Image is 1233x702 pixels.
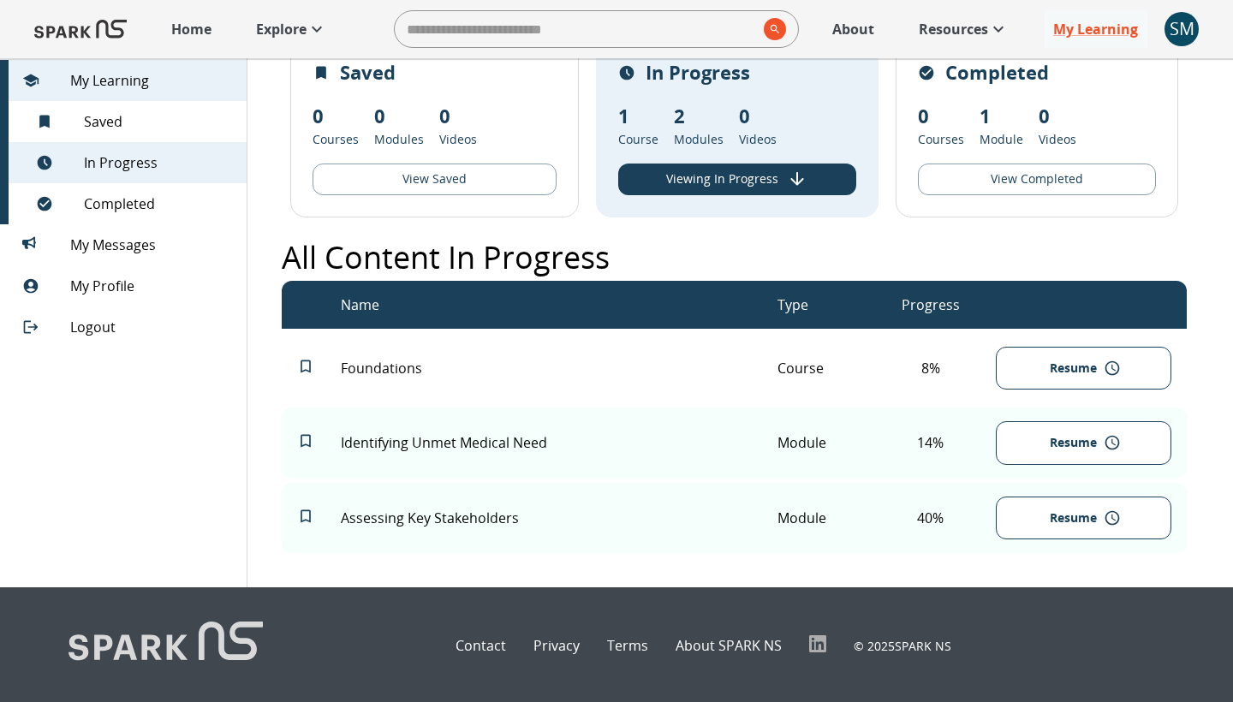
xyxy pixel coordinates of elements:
[996,421,1170,465] button: Resume
[1039,130,1076,148] p: Videos
[340,58,396,86] p: Saved
[297,508,314,525] svg: Add to My Learning
[618,164,856,195] button: View In Progress
[256,19,307,39] p: Explore
[910,10,1017,48] a: Resources
[674,130,724,148] p: Modules
[980,130,1023,148] p: Module
[439,102,477,130] p: 0
[854,637,951,655] p: © 2025 SPARK NS
[777,432,865,453] p: Module
[918,102,964,130] p: 0
[918,164,1156,195] button: View Completed
[865,358,996,378] p: 8 %
[9,224,247,265] div: My Messages
[341,508,777,528] p: Assessing Key Stakeholders
[9,265,247,306] div: My Profile
[618,130,658,148] p: Course
[313,130,359,148] p: Courses
[865,432,996,453] p: 14 %
[739,102,777,130] p: 0
[341,432,777,453] p: Identifying Unmet Medical Need
[374,130,424,148] p: Modules
[171,19,211,39] p: Home
[674,102,724,130] p: 2
[341,294,379,315] p: Name
[1164,12,1199,46] button: account of current user
[84,111,233,132] span: Saved
[1039,102,1076,130] p: 0
[1053,19,1138,39] p: My Learning
[247,10,336,48] a: Explore
[439,130,477,148] p: Videos
[865,508,996,528] p: 40 %
[607,635,648,656] a: Terms
[902,294,960,315] p: Progress
[70,235,233,255] span: My Messages
[757,11,786,47] button: search
[163,10,220,48] a: Home
[313,102,359,130] p: 0
[739,130,777,148] p: Videos
[676,635,782,656] a: About SPARK NS
[341,358,777,378] p: Foundations
[70,276,233,296] span: My Profile
[456,635,506,656] a: Contact
[996,497,1170,540] button: Resume
[297,432,314,449] svg: Add to My Learning
[809,635,826,652] img: LinkedIn
[618,102,658,130] p: 1
[374,102,424,130] p: 0
[980,102,1023,130] p: 1
[313,164,557,195] button: View Saved
[996,347,1170,390] button: Resume
[1045,10,1147,48] a: My Learning
[832,19,874,39] p: About
[1164,12,1199,46] div: SM
[70,70,233,91] span: My Learning
[297,358,314,375] svg: Add to My Learning
[282,235,610,281] p: All Content In Progress
[533,635,580,656] a: Privacy
[84,193,233,214] span: Completed
[34,9,127,50] img: Logo of SPARK at Stanford
[68,622,263,669] img: Logo of SPARK at Stanford
[9,306,247,348] div: Logout
[777,358,865,378] p: Course
[646,58,750,86] p: In Progress
[919,19,988,39] p: Resources
[824,10,883,48] a: About
[777,294,808,315] p: Type
[70,317,233,337] span: Logout
[945,58,1049,86] p: Completed
[84,152,233,173] span: In Progress
[777,508,865,528] p: Module
[918,130,964,148] p: Courses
